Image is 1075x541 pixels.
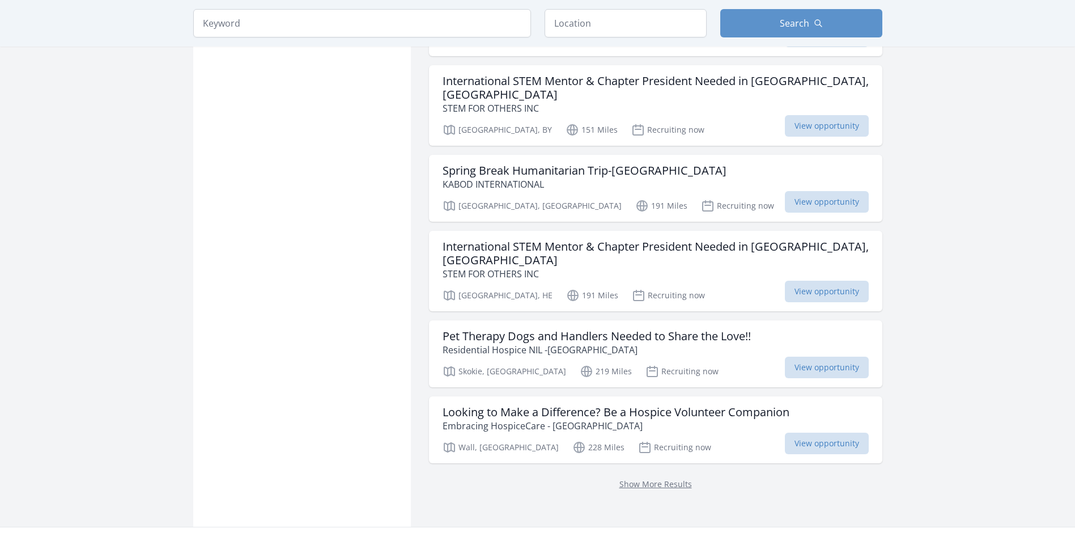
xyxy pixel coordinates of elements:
[566,289,618,302] p: 191 Miles
[632,289,705,302] p: Recruiting now
[443,177,726,191] p: KABOD INTERNATIONAL
[638,441,711,454] p: Recruiting now
[443,102,869,115] p: STEM FOR OTHERS INC
[443,267,869,281] p: STEM FOR OTHERS INC
[443,419,789,433] p: Embracing HospiceCare - [GEOGRAPHIC_DATA]
[443,329,751,343] h3: Pet Therapy Dogs and Handlers Needed to Share the Love!!
[785,357,869,378] span: View opportunity
[193,9,531,37] input: Keyword
[720,9,882,37] button: Search
[785,191,869,213] span: View opportunity
[443,405,789,419] h3: Looking to Make a Difference? Be a Hospice Volunteer Companion
[443,441,559,454] p: Wall, [GEOGRAPHIC_DATA]
[429,155,882,222] a: Spring Break Humanitarian Trip-[GEOGRAPHIC_DATA] KABOD INTERNATIONAL [GEOGRAPHIC_DATA], [GEOGRAPH...
[443,289,553,302] p: [GEOGRAPHIC_DATA], HE
[443,74,869,102] h3: International STEM Mentor & Chapter President Needed in [GEOGRAPHIC_DATA], [GEOGRAPHIC_DATA]
[443,240,869,267] h3: International STEM Mentor & Chapter President Needed in [GEOGRAPHIC_DATA], [GEOGRAPHIC_DATA]
[429,231,882,311] a: International STEM Mentor & Chapter President Needed in [GEOGRAPHIC_DATA], [GEOGRAPHIC_DATA] STEM...
[580,365,632,378] p: 219 Miles
[443,123,552,137] p: [GEOGRAPHIC_DATA], BY
[443,343,751,357] p: Residential Hospice NIL -[GEOGRAPHIC_DATA]
[619,479,692,489] a: Show More Results
[631,123,704,137] p: Recruiting now
[545,9,707,37] input: Location
[443,164,726,177] h3: Spring Break Humanitarian Trip-[GEOGRAPHIC_DATA]
[785,433,869,454] span: View opportunity
[701,199,774,213] p: Recruiting now
[429,396,882,463] a: Looking to Make a Difference? Be a Hospice Volunteer Companion Embracing HospiceCare - [GEOGRAPHI...
[572,441,624,454] p: 228 Miles
[566,123,618,137] p: 151 Miles
[785,115,869,137] span: View opportunity
[443,199,622,213] p: [GEOGRAPHIC_DATA], [GEOGRAPHIC_DATA]
[645,365,719,378] p: Recruiting now
[635,199,687,213] p: 191 Miles
[429,320,882,387] a: Pet Therapy Dogs and Handlers Needed to Share the Love!! Residential Hospice NIL -[GEOGRAPHIC_DAT...
[443,365,566,378] p: Skokie, [GEOGRAPHIC_DATA]
[780,16,809,30] span: Search
[785,281,869,302] span: View opportunity
[429,65,882,146] a: International STEM Mentor & Chapter President Needed in [GEOGRAPHIC_DATA], [GEOGRAPHIC_DATA] STEM...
